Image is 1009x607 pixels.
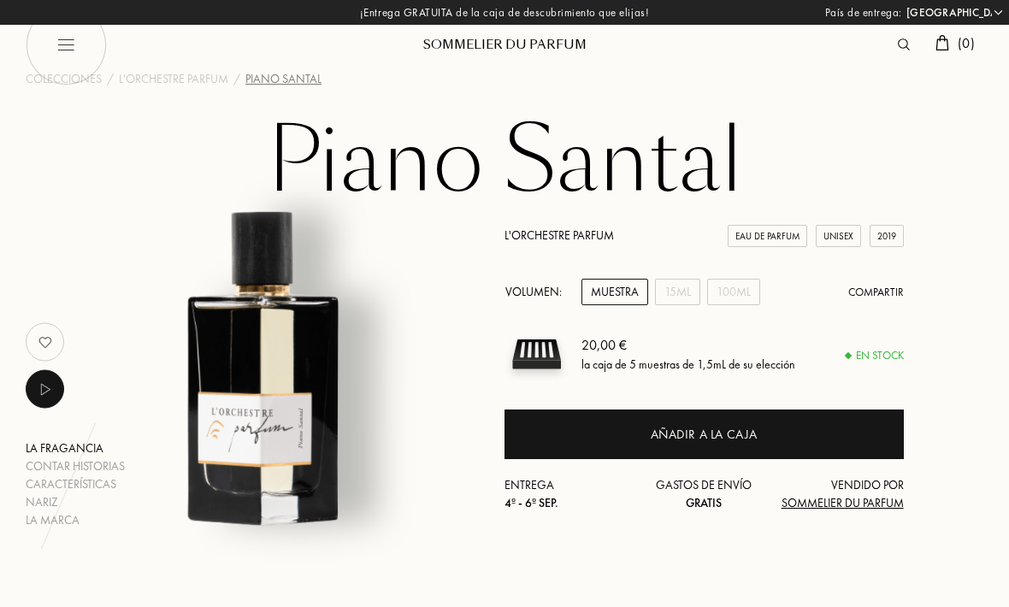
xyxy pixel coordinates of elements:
[651,425,758,445] div: Añadir a la caja
[638,476,771,512] div: Gastos de envío
[782,495,904,510] span: Sommelier du Parfum
[26,475,125,493] div: Características
[581,279,648,305] div: Muestra
[958,34,975,52] span: ( 0 )
[581,335,795,356] div: 20,00 €
[816,225,861,248] div: Unisex
[402,36,607,54] div: Sommelier du Parfum
[26,4,107,85] img: burger_black.png
[846,347,904,364] div: En stock
[707,279,760,305] div: 100mL
[770,476,904,512] div: Vendido por
[655,279,700,305] div: 15mL
[898,38,910,50] img: search_icn.svg
[686,495,722,510] span: Gratis
[26,457,125,475] div: Contar historias
[848,284,904,301] div: Compartir
[34,379,56,400] img: music_play.png
[26,493,125,511] div: Nariz
[119,70,228,88] a: L'Orchestre Parfum
[504,495,558,510] span: 4º - 6º sep.
[504,322,569,386] img: sample box
[107,70,114,88] div: /
[245,70,322,88] div: Piano Santal
[28,325,62,359] img: no_like_p.png
[504,476,638,512] div: Entrega
[504,227,614,243] a: L'Orchestre Parfum
[97,192,434,529] img: Piano Santal L'Orchestre Parfum
[825,4,902,21] span: País de entrega:
[504,279,571,305] div: Volumen:
[26,511,125,529] div: La marca
[728,225,807,248] div: Eau de Parfum
[581,356,795,374] div: la caja de 5 muestras de 1,5mL de su elección
[870,225,904,248] div: 2019
[26,439,125,457] div: La fragancia
[935,35,949,50] img: cart.svg
[233,70,240,88] div: /
[77,115,932,209] h1: Piano Santal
